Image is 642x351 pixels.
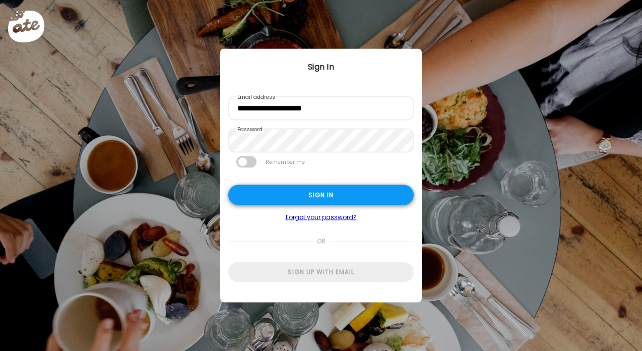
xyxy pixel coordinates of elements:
span: or [313,231,330,252]
div: Sign In [220,61,422,73]
a: Forgot your password? [228,213,414,221]
div: Sign in [228,185,414,205]
div: Sign up with email [228,262,414,282]
label: Remember me [265,156,306,168]
label: Email address [236,93,276,101]
label: Password [236,126,264,134]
